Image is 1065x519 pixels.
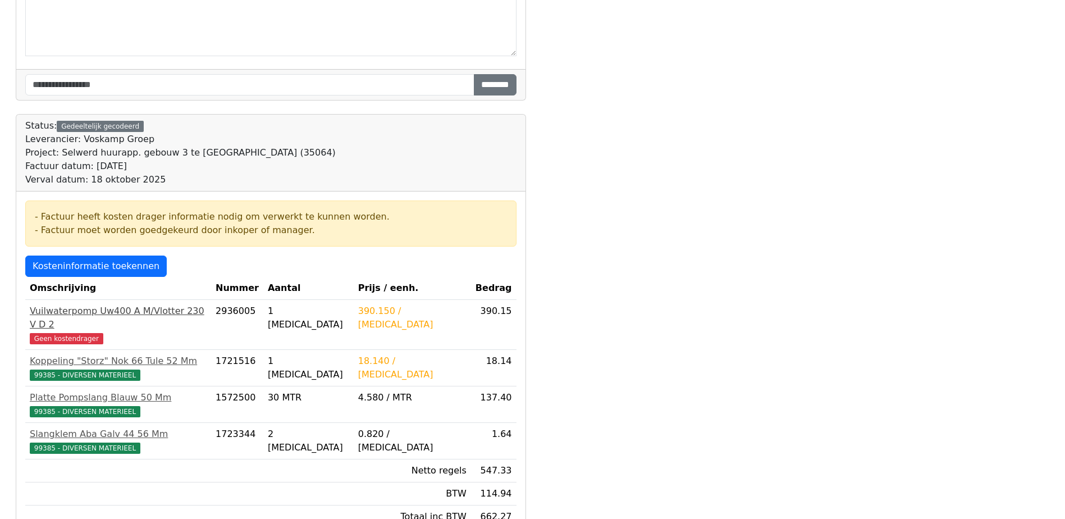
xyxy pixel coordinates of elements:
[57,121,144,132] div: Gedeeltelijk gecodeerd
[25,133,336,146] div: Leverancier: Voskamp Groep
[354,277,471,300] th: Prijs / eenh.
[35,210,507,224] div: - Factuur heeft kosten drager informatie nodig om verwerkt te kunnen worden.
[30,370,140,381] span: 99385 - DIVERSEN MATERIEEL
[211,350,263,386] td: 1721516
[25,160,336,173] div: Factuur datum: [DATE]
[211,300,263,350] td: 2936005
[471,386,516,423] td: 137.40
[30,427,207,441] div: Slangklem Aba Galv 44 56 Mm
[358,304,467,331] div: 390.150 / [MEDICAL_DATA]
[354,459,471,482] td: Netto regels
[25,119,336,186] div: Status:
[30,333,103,344] span: Geen kostendrager
[35,224,507,237] div: - Factuur moet worden goedgekeurd door inkoper of manager.
[30,427,207,454] a: Slangklem Aba Galv 44 56 Mm99385 - DIVERSEN MATERIEEL
[268,304,349,331] div: 1 [MEDICAL_DATA]
[211,277,263,300] th: Nummer
[263,277,354,300] th: Aantal
[25,256,167,277] a: Kosteninformatie toekennen
[30,304,207,345] a: Vuilwaterpomp Uw400 A M/Vlotter 230 V D 2Geen kostendrager
[25,277,211,300] th: Omschrijving
[30,391,207,418] a: Platte Pompslang Blauw 50 Mm99385 - DIVERSEN MATERIEEL
[471,482,516,506] td: 114.94
[30,354,207,368] div: Koppeling "Storz" Nok 66 Tule 52 Mm
[30,354,207,381] a: Koppeling "Storz" Nok 66 Tule 52 Mm99385 - DIVERSEN MATERIEEL
[268,391,349,404] div: 30 MTR
[30,391,207,404] div: Platte Pompslang Blauw 50 Mm
[25,146,336,160] div: Project: Selwerd huurapp. gebouw 3 te [GEOGRAPHIC_DATA] (35064)
[268,354,349,381] div: 1 [MEDICAL_DATA]
[211,386,263,423] td: 1572500
[30,304,207,331] div: Vuilwaterpomp Uw400 A M/Vlotter 230 V D 2
[25,173,336,186] div: Verval datum: 18 oktober 2025
[358,427,467,454] div: 0.820 / [MEDICAL_DATA]
[358,354,467,381] div: 18.140 / [MEDICAL_DATA]
[268,427,349,454] div: 2 [MEDICAL_DATA]
[471,459,516,482] td: 547.33
[471,300,516,350] td: 390.15
[354,482,471,506] td: BTW
[358,391,467,404] div: 4.580 / MTR
[211,423,263,459] td: 1723344
[471,423,516,459] td: 1.64
[30,443,140,454] span: 99385 - DIVERSEN MATERIEEL
[471,277,516,300] th: Bedrag
[30,406,140,417] span: 99385 - DIVERSEN MATERIEEL
[471,350,516,386] td: 18.14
